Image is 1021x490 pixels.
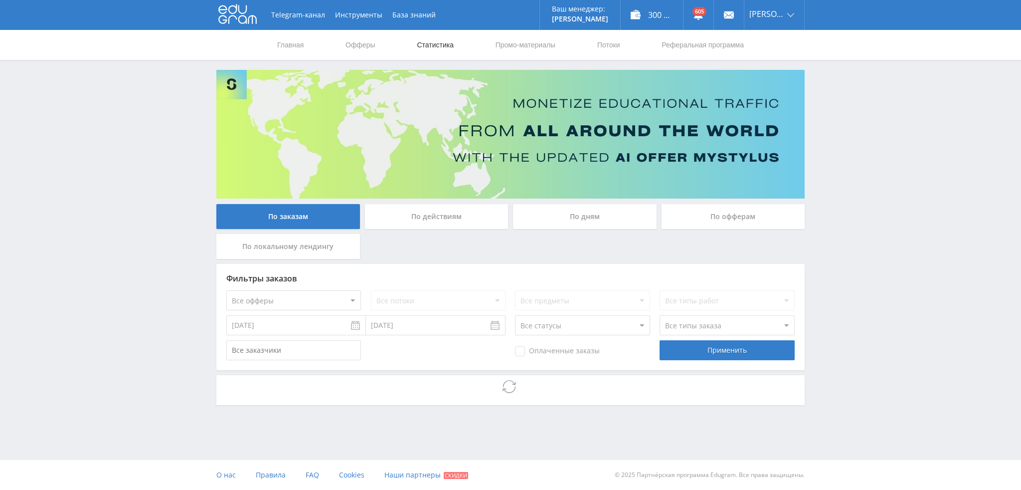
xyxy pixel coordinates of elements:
span: Правила [256,470,286,480]
input: Все заказчики [226,340,361,360]
a: FAQ [306,460,319,490]
div: Применить [660,340,794,360]
div: Фильтры заказов [226,274,795,283]
a: Потоки [596,30,621,60]
a: Офферы [344,30,376,60]
span: О нас [216,470,236,480]
a: Главная [276,30,305,60]
span: Наши партнеры [384,470,441,480]
div: По локальному лендингу [216,234,360,259]
div: По действиям [365,204,509,229]
a: Статистика [416,30,455,60]
div: По заказам [216,204,360,229]
div: По дням [513,204,657,229]
a: Cookies [339,460,364,490]
a: Правила [256,460,286,490]
span: Оплаченные заказы [515,346,600,356]
a: О нас [216,460,236,490]
div: По офферам [662,204,805,229]
span: [PERSON_NAME] [749,10,784,18]
span: FAQ [306,470,319,480]
a: Наши партнеры Скидки [384,460,468,490]
a: Реферальная программа [661,30,745,60]
p: Ваш менеджер: [552,5,608,13]
img: Banner [216,70,805,199]
p: [PERSON_NAME] [552,15,608,23]
a: Промо-материалы [495,30,556,60]
div: © 2025 Партнёрская программа Edugram. Все права защищены. [515,460,805,490]
span: Скидки [444,472,468,479]
span: Cookies [339,470,364,480]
